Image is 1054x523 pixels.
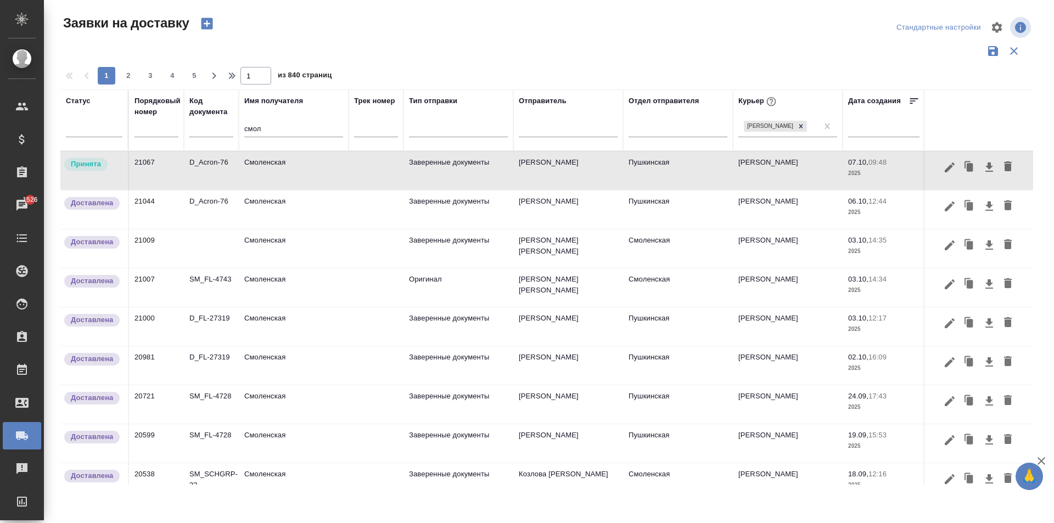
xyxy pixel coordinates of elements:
span: 1526 [16,194,44,205]
p: 09:48 [868,158,887,166]
div: [PERSON_NAME] [744,121,795,132]
td: Смоленская [239,268,349,307]
button: Редактировать [940,391,959,412]
div: split button [894,19,984,36]
td: Смоленская [239,385,349,424]
td: [PERSON_NAME] [513,190,623,229]
button: Удалить [999,274,1017,295]
div: Документы доставлены, фактическая дата доставки проставиться автоматически [63,274,122,289]
button: 🙏 [1016,463,1043,490]
p: 03.10, [848,314,868,322]
p: 07.10, [848,158,868,166]
button: Удалить [999,157,1017,178]
td: [PERSON_NAME] [513,424,623,463]
div: Отправитель [519,95,567,106]
td: Пушкинская [623,190,733,229]
td: 21007 [129,268,184,307]
td: [PERSON_NAME] [733,307,843,346]
td: 20538 [129,463,184,502]
td: Пушкинская [623,151,733,190]
td: Пушкинская [623,346,733,385]
td: Заверенные документы [403,307,513,346]
div: Курьер назначен [63,157,122,172]
td: 21000 [129,307,184,346]
td: 20981 [129,346,184,385]
p: 2025 [848,168,920,179]
td: 21009 [129,229,184,268]
td: [PERSON_NAME] [733,229,843,268]
td: SM_FL-4743 [184,268,239,307]
p: 17:43 [868,392,887,400]
div: Иванова Евгения [743,120,808,133]
td: D_Acron-76 [184,151,239,190]
span: Заявки на доставку [60,14,189,32]
td: [PERSON_NAME] [733,190,843,229]
div: Тип отправки [409,95,457,106]
button: 3 [142,67,159,85]
td: Смоленская [239,190,349,229]
button: Скачать [980,157,999,178]
td: Заверенные документы [403,346,513,385]
button: Удалить [999,352,1017,373]
p: 2025 [848,480,920,491]
div: Документы доставлены, фактическая дата доставки проставиться автоматически [63,430,122,445]
span: 3 [142,70,159,81]
td: Смоленская [623,463,733,502]
td: [PERSON_NAME] [733,346,843,385]
p: 24.09, [848,392,868,400]
p: Доставлена [71,392,113,403]
button: Клонировать [959,235,980,256]
p: Доставлена [71,198,113,209]
div: Статус [66,95,91,106]
td: 21067 [129,151,184,190]
button: Редактировать [940,157,959,178]
div: Дата создания [848,95,901,106]
button: Скачать [980,391,999,412]
p: Доставлена [71,431,113,442]
p: 06.10, [848,197,868,205]
span: 🙏 [1020,465,1039,488]
td: Смоленская [239,346,349,385]
td: [PERSON_NAME] [513,151,623,190]
p: 12:16 [868,470,887,478]
button: Скачать [980,352,999,373]
p: 02.10, [848,353,868,361]
div: Документы доставлены, фактическая дата доставки проставиться автоматически [63,352,122,367]
td: Смоленская [239,307,349,346]
button: Удалить [999,430,1017,451]
div: Документы доставлены, фактическая дата доставки проставиться автоматически [63,469,122,483]
p: Доставлена [71,470,113,481]
a: 1526 [3,192,41,219]
p: 14:34 [868,275,887,283]
button: Редактировать [940,274,959,295]
p: 2025 [848,324,920,335]
button: Редактировать [940,196,959,217]
button: 2 [120,67,137,85]
td: Заверенные документы [403,229,513,268]
button: Редактировать [940,352,959,373]
p: 2025 [848,207,920,218]
td: Смоленская [239,424,349,463]
td: Смоленская [239,229,349,268]
div: Документы доставлены, фактическая дата доставки проставиться автоматически [63,391,122,406]
td: 20721 [129,385,184,424]
button: 5 [186,67,203,85]
p: Доставлена [71,275,113,286]
p: Доставлена [71,314,113,325]
div: Документы доставлены, фактическая дата доставки проставиться автоматически [63,235,122,250]
td: Заверенные документы [403,385,513,424]
p: Доставлена [71,237,113,248]
button: Удалить [999,196,1017,217]
div: Трек номер [354,95,395,106]
button: Клонировать [959,352,980,373]
button: Удалить [999,469,1017,490]
button: Клонировать [959,196,980,217]
p: 18.09, [848,470,868,478]
button: Скачать [980,469,999,490]
div: Имя получателя [244,95,303,106]
button: Редактировать [940,469,959,490]
p: Доставлена [71,353,113,364]
td: Пушкинская [623,307,733,346]
td: Заверенные документы [403,424,513,463]
td: Смоленская [239,463,349,502]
